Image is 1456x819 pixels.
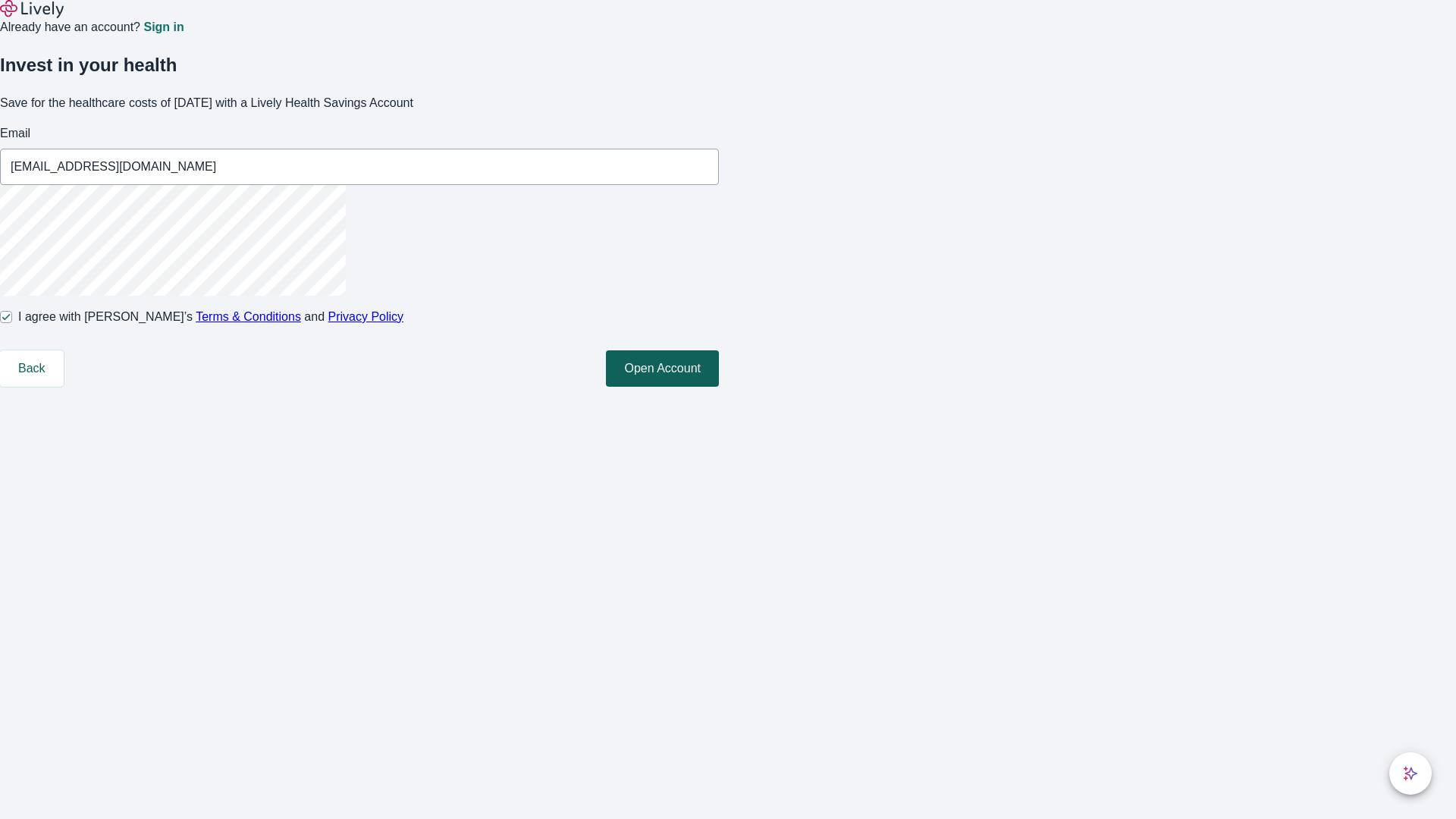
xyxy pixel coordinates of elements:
button: chat [1389,752,1432,795]
a: Terms & Conditions [196,310,301,323]
svg: Lively AI Assistant [1403,766,1418,781]
button: Open Account [606,350,719,387]
a: Sign in [143,21,184,33]
a: Privacy Policy [328,310,404,323]
span: I agree with [PERSON_NAME]’s and [18,308,403,326]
